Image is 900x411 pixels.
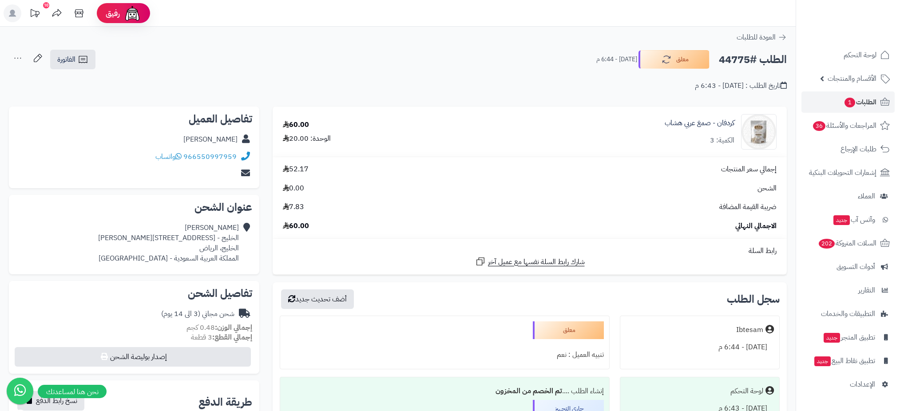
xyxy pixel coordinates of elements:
strong: إجمالي القطع: [212,332,252,343]
span: وآتس آب [833,213,875,226]
span: الإعدادات [850,378,875,391]
h3: سجل الطلب [727,294,780,304]
span: التقارير [858,284,875,296]
a: الإعدادات [801,374,895,395]
span: السلات المتروكة [818,237,876,249]
div: شحن مجاني (3 الى 14 يوم) [161,309,234,319]
a: 966550997959 [183,151,237,162]
span: تطبيق المتجر [823,331,875,344]
div: [DATE] - 6:44 م [626,339,774,356]
span: 36 [813,121,826,131]
div: تنبيه العميل : نعم [285,346,604,364]
div: [PERSON_NAME] الخليج - [STREET_ADDRESS][PERSON_NAME] الخليج، الرياض المملكة العربية السعودية - [G... [98,223,239,263]
h2: عنوان الشحن [16,202,252,213]
a: التقارير [801,280,895,301]
a: لوحة التحكم [801,44,895,66]
span: التطبيقات والخدمات [821,308,875,320]
a: طلبات الإرجاع [801,138,895,160]
span: جديد [833,215,850,225]
span: طلبات الإرجاع [841,143,876,155]
small: [DATE] - 6:44 م [596,55,637,64]
span: المراجعات والأسئلة [812,119,876,132]
a: الفاتورة [50,50,95,69]
div: لوحة التحكم [730,386,763,396]
span: العملاء [858,190,875,202]
span: شارك رابط السلة نفسها مع عميل آخر [488,257,585,267]
button: أضف تحديث جديد [281,289,354,309]
div: Ibtesam [736,325,763,335]
span: جديد [814,356,831,366]
a: العملاء [801,186,895,207]
a: تطبيق نقاط البيعجديد [801,350,895,371]
span: نسخ رابط الدفع [36,395,77,406]
span: 60.00 [283,221,309,231]
div: الكمية: 3 [710,135,734,146]
a: واتساب [155,151,182,162]
h2: تفاصيل العميل [16,114,252,124]
h2: الطلب #44775 [719,51,787,69]
div: إنشاء الطلب .... [285,383,604,400]
span: ضريبة القيمة المضافة [719,202,777,212]
span: الطلبات [844,96,876,108]
a: شارك رابط السلة نفسها مع عميل آخر [475,256,585,267]
span: أدوات التسويق [837,261,875,273]
a: وآتس آبجديد [801,209,895,230]
div: الوحدة: 20.00 [283,134,331,144]
a: المراجعات والأسئلة36 [801,115,895,136]
span: إشعارات التحويلات البنكية [809,166,876,179]
small: 3 قطعة [191,332,252,343]
a: التطبيقات والخدمات [801,303,895,324]
span: 0.00 [283,183,304,194]
a: أدوات التسويق [801,256,895,277]
b: تم الخصم من المخزون [496,386,562,396]
span: 52.17 [283,164,309,174]
small: 0.48 كجم [186,322,252,333]
div: رابط السلة [276,246,783,256]
div: 10 [43,2,49,8]
strong: إجمالي الوزن: [215,322,252,333]
a: كردفان - صمغ عربي هشاب [665,118,734,128]
span: لوحة التحكم [844,49,876,61]
div: معلق [533,321,604,339]
span: العودة للطلبات [737,32,776,43]
span: 202 [818,239,835,249]
span: الأقسام والمنتجات [828,72,876,85]
span: جديد [824,333,840,343]
img: karpro1-90x90.jpg [741,114,776,150]
img: ai-face.png [123,4,141,22]
button: إصدار بوليصة الشحن [15,347,251,367]
span: الشحن [757,183,777,194]
span: الفاتورة [57,54,75,65]
button: معلق [638,50,710,69]
span: 7.83 [283,202,304,212]
a: العودة للطلبات [737,32,787,43]
span: 1 [844,98,856,108]
a: تحديثات المنصة [24,4,46,24]
div: 60.00 [283,120,309,130]
div: تاريخ الطلب : [DATE] - 6:43 م [695,81,787,91]
a: إشعارات التحويلات البنكية [801,162,895,183]
span: الاجمالي النهائي [735,221,777,231]
a: تطبيق المتجرجديد [801,327,895,348]
button: نسخ رابط الدفع [17,391,84,411]
a: الطلبات1 [801,91,895,113]
span: رفيق [106,8,120,19]
div: [PERSON_NAME] [183,134,238,145]
img: logo-2.png [840,20,892,39]
a: السلات المتروكة202 [801,233,895,254]
h2: طريقة الدفع [198,397,252,407]
span: إجمالي سعر المنتجات [721,164,777,174]
span: تطبيق نقاط البيع [813,355,875,367]
h2: تفاصيل الشحن [16,288,252,299]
